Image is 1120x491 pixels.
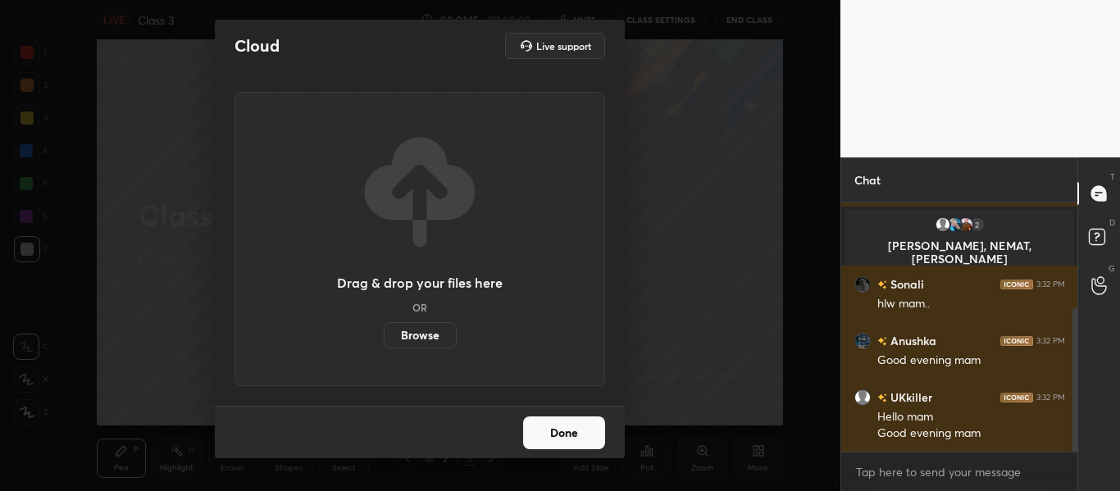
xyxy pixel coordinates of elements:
[1036,393,1065,402] div: 3:32 PM
[1000,393,1033,402] img: iconic-dark.1390631f.png
[877,296,1065,312] div: hlw mam..
[1110,170,1115,183] p: T
[337,276,503,289] h3: Drag & drop your files here
[877,393,887,402] img: no-rating-badge.077c3623.svg
[877,425,1065,442] div: Good evening mam
[887,389,932,406] h6: UKkiller
[877,352,1065,369] div: Good evening mam
[841,202,1078,452] div: grid
[887,275,924,293] h6: Sonali
[1036,336,1065,346] div: 3:32 PM
[854,276,871,293] img: 7466d61041f340f48d2407752881fdb2.jpg
[887,332,936,349] h6: Anushka
[1109,262,1115,275] p: G
[412,302,427,312] h5: OR
[877,409,1065,425] div: Hello mam
[841,158,894,202] p: Chat
[968,216,985,233] div: 2
[854,389,871,406] img: default.png
[854,333,871,349] img: d691a53509384627bbecb6bafc7b7d6e.jpg
[234,35,280,57] h2: Cloud
[1000,280,1033,289] img: iconic-dark.1390631f.png
[877,280,887,289] img: no-rating-badge.077c3623.svg
[957,216,973,233] img: 35496b7a555e4157a897596d52e1ba6a.jpg
[945,216,962,233] img: 2e3b3dd97ac14673b369f2f114b9a403.jpg
[934,216,950,233] img: default.png
[1109,216,1115,229] p: D
[536,41,591,51] h5: Live support
[1000,336,1033,346] img: iconic-dark.1390631f.png
[877,337,887,346] img: no-rating-badge.077c3623.svg
[855,239,1064,266] p: [PERSON_NAME], NEMAT, [PERSON_NAME]
[1036,280,1065,289] div: 3:32 PM
[523,416,605,449] button: Done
